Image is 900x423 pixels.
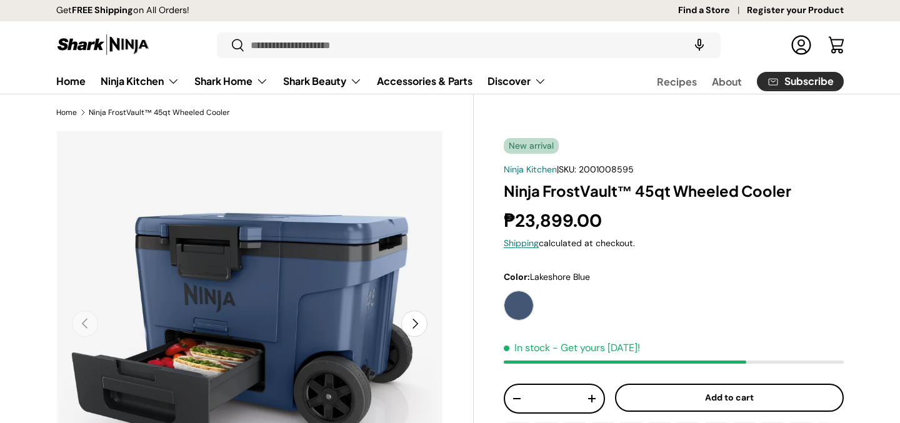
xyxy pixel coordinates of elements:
[377,69,472,93] a: Accessories & Parts
[757,72,844,91] a: Subscribe
[56,107,474,118] nav: Breadcrumbs
[56,109,77,116] a: Home
[627,69,844,94] nav: Secondary
[579,164,634,175] span: 2001008595
[615,384,844,412] button: Add to cart
[283,69,362,94] a: Shark Beauty
[101,69,179,94] a: Ninja Kitchen
[559,164,576,175] span: SKU:
[56,4,189,17] p: Get on All Orders!
[657,69,697,94] a: Recipes
[194,69,268,94] a: Shark Home
[504,209,605,232] strong: ₱23,899.00
[678,4,747,17] a: Find a Store
[504,237,539,249] a: Shipping
[72,4,133,16] strong: FREE Shipping
[747,4,844,17] a: Register your Product
[504,271,590,284] legend: Color:
[504,164,557,175] a: Ninja Kitchen
[56,69,86,93] a: Home
[89,109,230,116] a: Ninja FrostVault™ 45qt Wheeled Cooler
[480,69,554,94] summary: Discover
[712,69,742,94] a: About
[557,164,634,175] span: |
[504,341,550,354] span: In stock
[679,31,719,59] speech-search-button: Search by voice
[276,69,369,94] summary: Shark Beauty
[56,69,546,94] nav: Primary
[56,32,150,57] img: Shark Ninja Philippines
[487,69,546,94] a: Discover
[530,271,590,282] span: Lakeshore Blue
[504,237,844,250] div: calculated at checkout.
[504,138,559,154] span: New arrival
[504,181,844,201] h1: Ninja FrostVault™ 45qt Wheeled Cooler
[187,69,276,94] summary: Shark Home
[93,69,187,94] summary: Ninja Kitchen
[552,341,640,354] p: - Get yours [DATE]!
[784,76,834,86] span: Subscribe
